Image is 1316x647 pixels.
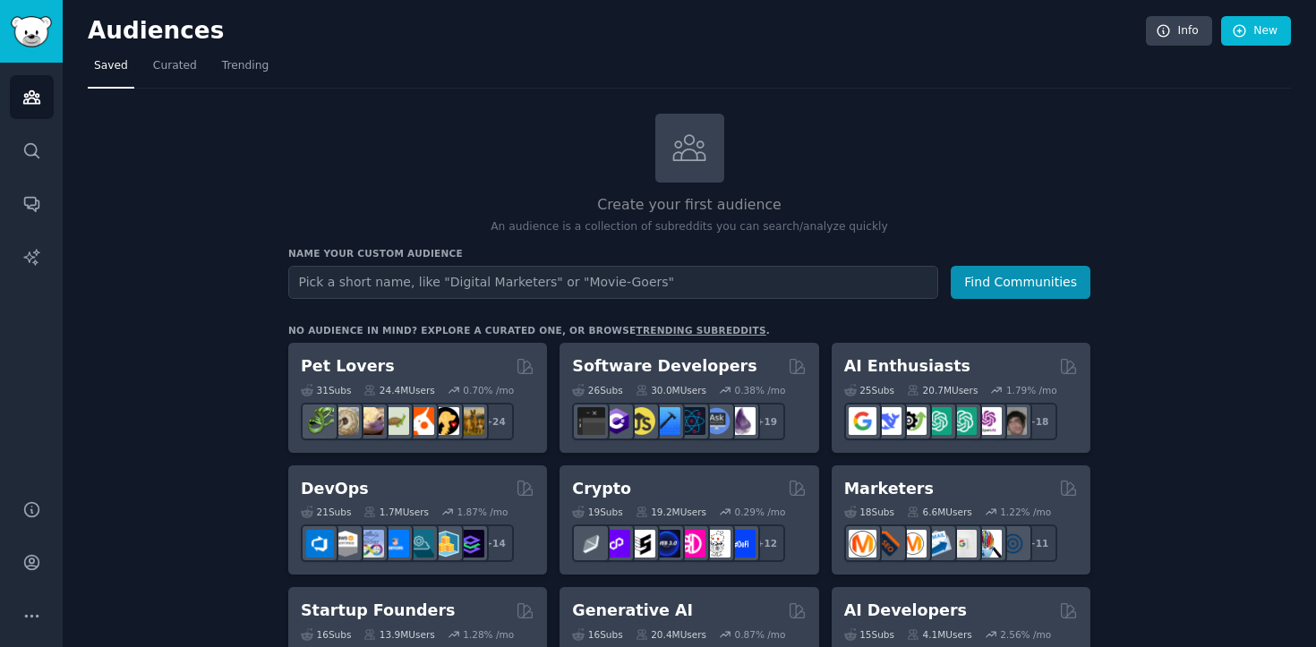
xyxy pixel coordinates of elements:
img: ethfinance [577,530,605,558]
img: aws_cdk [432,530,459,558]
img: herpetology [306,407,334,435]
div: + 11 [1020,524,1057,562]
img: dogbreed [457,407,484,435]
div: 15 Sub s [844,628,894,641]
div: 1.79 % /mo [1006,384,1057,396]
div: 18 Sub s [844,506,894,518]
img: software [577,407,605,435]
img: OnlineMarketing [999,530,1027,558]
img: azuredevops [306,530,334,558]
div: 25 Sub s [844,384,894,396]
img: ballpython [331,407,359,435]
div: 20.7M Users [907,384,978,396]
img: AWS_Certified_Experts [331,530,359,558]
h2: Generative AI [572,600,693,622]
div: 13.9M Users [363,628,434,641]
div: 21 Sub s [301,506,351,518]
h2: Create your first audience [288,194,1090,217]
div: 26 Sub s [572,384,622,396]
a: Curated [147,52,203,89]
h2: Marketers [844,478,934,500]
div: 1.22 % /mo [1000,506,1051,518]
div: 24.4M Users [363,384,434,396]
img: DevOpsLinks [381,530,409,558]
button: Find Communities [951,266,1090,299]
h2: Pet Lovers [301,355,395,378]
a: New [1221,16,1291,47]
img: ArtificalIntelligence [999,407,1027,435]
div: 0.70 % /mo [463,384,514,396]
div: 1.28 % /mo [463,628,514,641]
div: 19.2M Users [636,506,706,518]
img: PlatformEngineers [457,530,484,558]
img: leopardgeckos [356,407,384,435]
img: AItoolsCatalog [899,407,927,435]
div: + 18 [1020,403,1057,440]
img: GoogleGeminiAI [849,407,876,435]
img: cockatiel [406,407,434,435]
div: 0.38 % /mo [735,384,786,396]
a: Trending [216,52,275,89]
a: Info [1146,16,1212,47]
div: 20.4M Users [636,628,706,641]
h2: Software Developers [572,355,756,378]
h2: AI Developers [844,600,967,622]
div: 0.87 % /mo [735,628,786,641]
img: googleads [949,530,977,558]
div: + 19 [748,403,785,440]
img: MarketingResearch [974,530,1002,558]
img: bigseo [874,530,902,558]
div: 16 Sub s [301,628,351,641]
div: + 24 [476,403,514,440]
img: CryptoNews [703,530,731,558]
span: Curated [153,58,197,74]
img: platformengineering [406,530,434,558]
h2: Audiences [88,17,1146,46]
img: GummySearch logo [11,16,52,47]
div: + 12 [748,524,785,562]
div: 19 Sub s [572,506,622,518]
h3: Name your custom audience [288,247,1090,260]
img: iOSProgramming [653,407,680,435]
span: Trending [222,58,269,74]
h2: Startup Founders [301,600,455,622]
h2: Crypto [572,478,631,500]
a: Saved [88,52,134,89]
img: reactnative [678,407,705,435]
img: Docker_DevOps [356,530,384,558]
img: csharp [602,407,630,435]
div: + 14 [476,524,514,562]
div: 30.0M Users [636,384,706,396]
img: AskMarketing [899,530,927,558]
img: DeepSeek [874,407,902,435]
div: 16 Sub s [572,628,622,641]
div: 2.56 % /mo [1000,628,1051,641]
img: elixir [728,407,756,435]
div: No audience in mind? Explore a curated one, or browse . [288,324,770,336]
img: chatgpt_promptDesign [924,407,952,435]
div: 4.1M Users [907,628,972,641]
div: 1.7M Users [363,506,429,518]
img: 0xPolygon [602,530,630,558]
img: content_marketing [849,530,876,558]
img: PetAdvice [432,407,459,435]
img: ethstaker [628,530,655,558]
p: An audience is a collection of subreddits you can search/analyze quickly [288,219,1090,235]
input: Pick a short name, like "Digital Marketers" or "Movie-Goers" [288,266,938,299]
span: Saved [94,58,128,74]
img: turtle [381,407,409,435]
h2: AI Enthusiasts [844,355,970,378]
div: 6.6M Users [907,506,972,518]
img: Emailmarketing [924,530,952,558]
a: trending subreddits [636,325,765,336]
div: 0.29 % /mo [735,506,786,518]
img: defiblockchain [678,530,705,558]
img: chatgpt_prompts_ [949,407,977,435]
img: learnjavascript [628,407,655,435]
img: defi_ [728,530,756,558]
div: 31 Sub s [301,384,351,396]
div: 1.87 % /mo [457,506,508,518]
h2: DevOps [301,478,369,500]
img: OpenAIDev [974,407,1002,435]
img: AskComputerScience [703,407,731,435]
